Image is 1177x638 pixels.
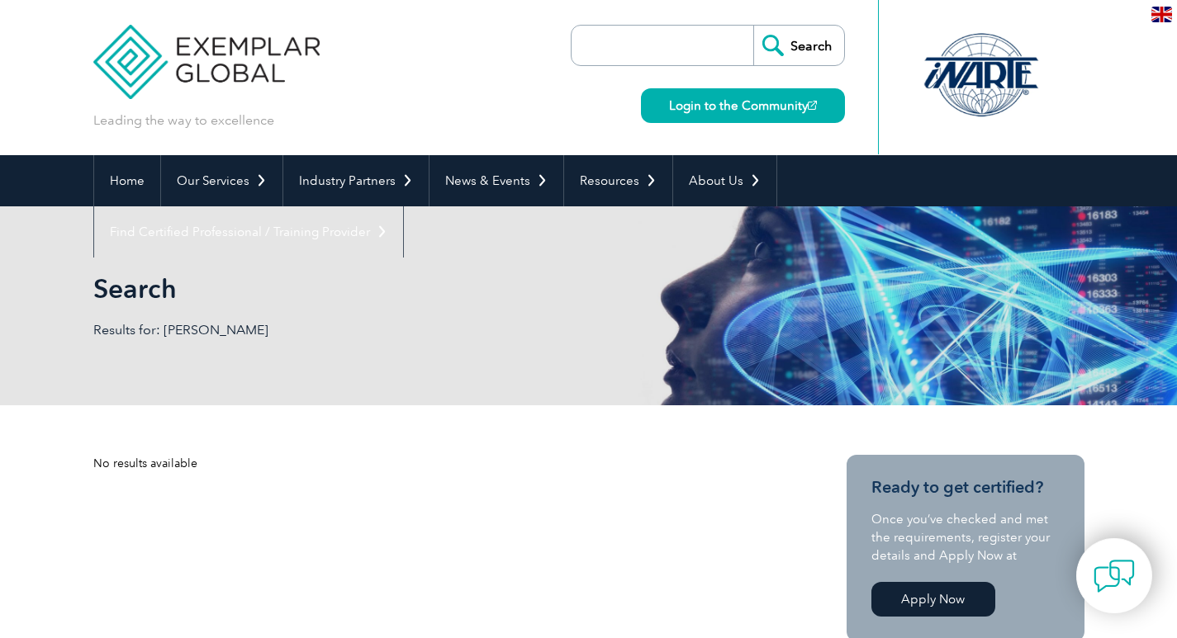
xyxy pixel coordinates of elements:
[93,111,274,130] p: Leading the way to excellence
[871,477,1060,498] h3: Ready to get certified?
[871,582,995,617] a: Apply Now
[753,26,844,65] input: Search
[808,101,817,110] img: open_square.png
[93,455,787,472] div: No results available
[93,321,589,339] p: Results for: [PERSON_NAME]
[94,155,160,206] a: Home
[1151,7,1172,22] img: en
[161,155,282,206] a: Our Services
[871,510,1060,565] p: Once you’ve checked and met the requirements, register your details and Apply Now at
[564,155,672,206] a: Resources
[673,155,776,206] a: About Us
[283,155,429,206] a: Industry Partners
[1094,555,1135,597] img: contact-chat.png
[641,88,845,123] a: Login to the Community
[430,155,563,206] a: News & Events
[94,206,403,258] a: Find Certified Professional / Training Provider
[93,272,728,305] h1: Search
